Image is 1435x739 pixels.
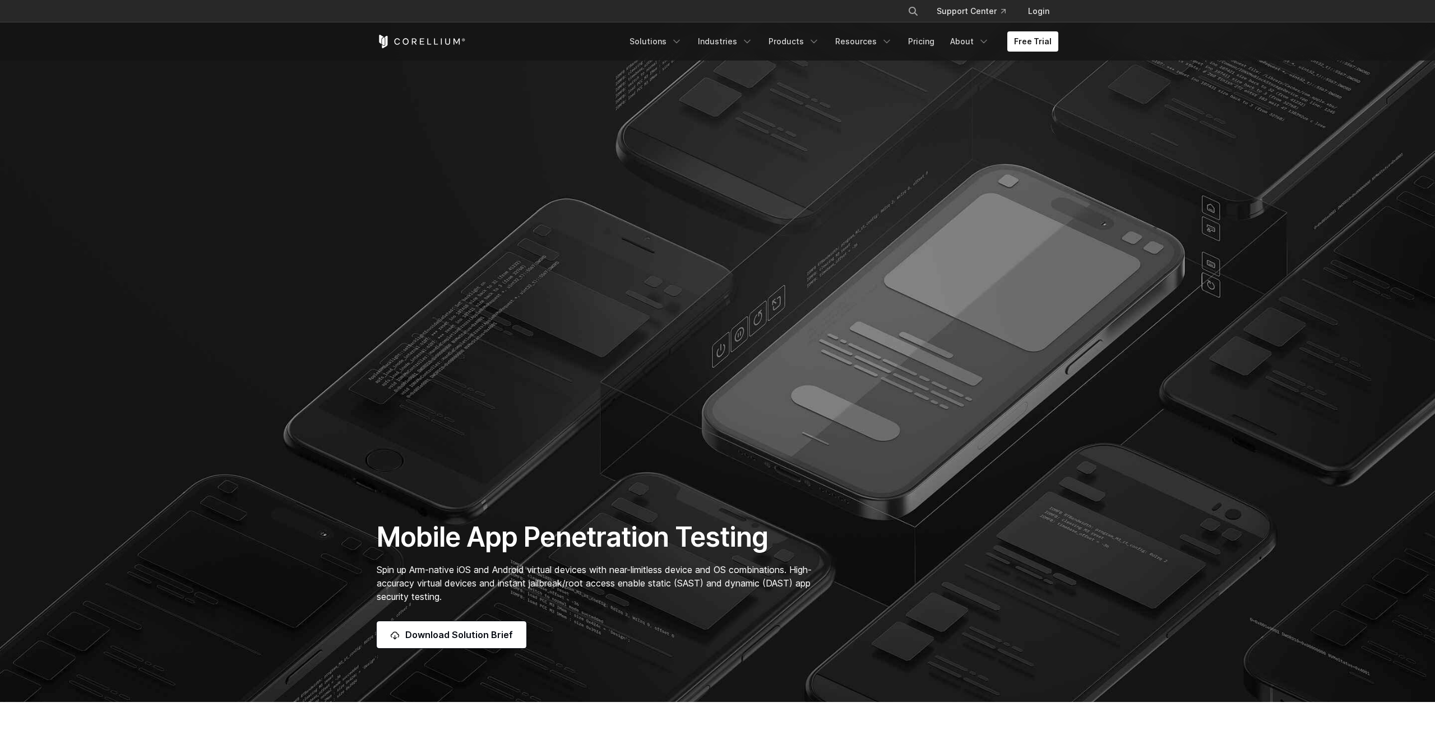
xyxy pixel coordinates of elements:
a: Corellium Home [377,35,466,48]
button: Search [903,1,923,21]
a: Pricing [901,31,941,52]
a: Login [1019,1,1058,21]
div: Navigation Menu [894,1,1058,21]
div: Navigation Menu [623,31,1058,52]
span: Download Solution Brief [405,628,513,641]
a: Free Trial [1007,31,1058,52]
a: Support Center [928,1,1015,21]
a: About [943,31,996,52]
a: Download Solution Brief [377,621,526,648]
h1: Mobile App Penetration Testing [377,520,823,554]
a: Solutions [623,31,689,52]
span: Spin up Arm-native iOS and Android virtual devices with near-limitless device and OS combinations... [377,564,812,602]
a: Products [762,31,826,52]
a: Industries [691,31,760,52]
a: Resources [828,31,899,52]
